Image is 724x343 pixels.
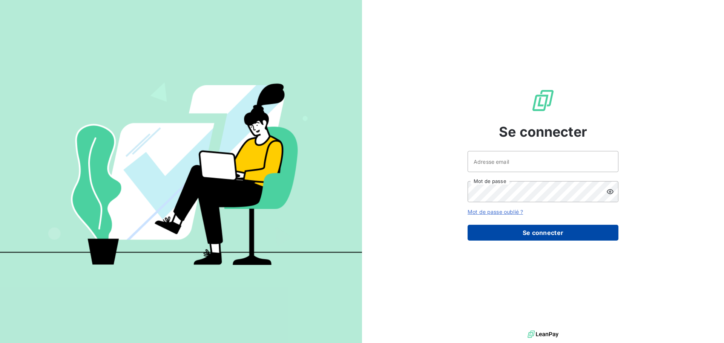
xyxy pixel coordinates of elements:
[499,122,587,142] span: Se connecter
[468,209,523,215] a: Mot de passe oublié ?
[528,329,558,340] img: logo
[531,88,555,113] img: Logo LeanPay
[468,151,618,172] input: placeholder
[468,225,618,241] button: Se connecter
